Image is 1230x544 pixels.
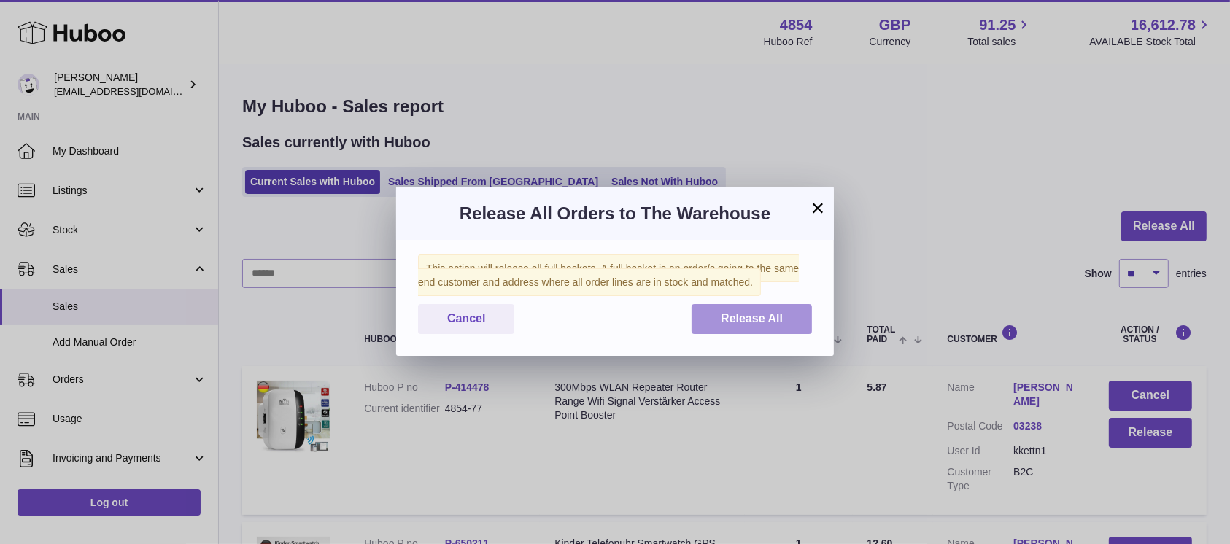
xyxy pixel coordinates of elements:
[692,304,812,334] button: Release All
[418,304,514,334] button: Cancel
[809,199,827,217] button: ×
[721,312,783,325] span: Release All
[418,202,812,225] h3: Release All Orders to The Warehouse
[447,312,485,325] span: Cancel
[418,254,799,296] span: This action will release all full baskets. A full basket is an order/s going to the same end cust...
